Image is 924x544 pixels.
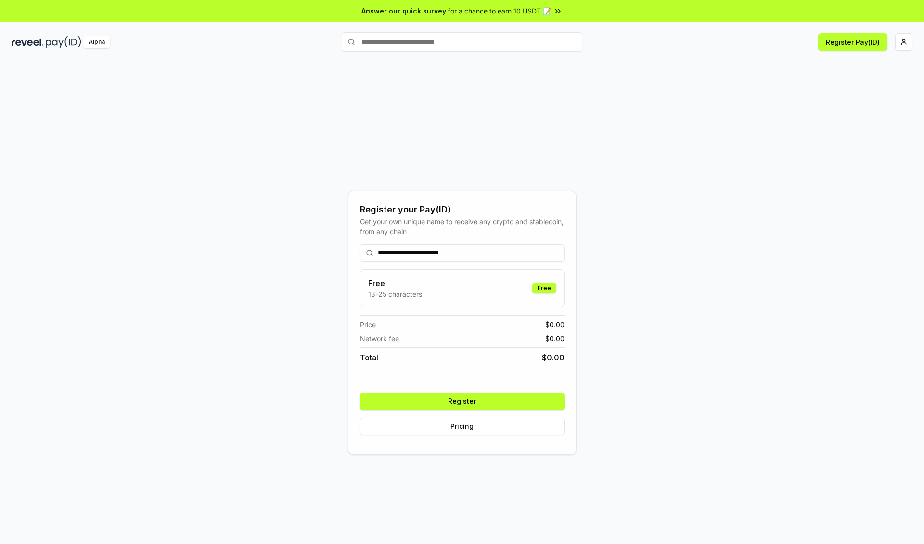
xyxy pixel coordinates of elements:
[361,6,446,16] span: Answer our quick survey
[545,333,565,344] span: $ 0.00
[542,352,565,363] span: $ 0.00
[818,33,887,51] button: Register Pay(ID)
[83,36,110,48] div: Alpha
[360,216,565,237] div: Get your own unique name to receive any crypto and stablecoin, from any chain
[448,6,551,16] span: for a chance to earn 10 USDT 📝
[360,418,565,435] button: Pricing
[360,203,565,216] div: Register your Pay(ID)
[46,36,81,48] img: pay_id
[368,278,422,289] h3: Free
[545,319,565,330] span: $ 0.00
[360,333,399,344] span: Network fee
[12,36,44,48] img: reveel_dark
[532,283,556,293] div: Free
[360,352,378,363] span: Total
[360,393,565,410] button: Register
[368,289,422,299] p: 13-25 characters
[360,319,376,330] span: Price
